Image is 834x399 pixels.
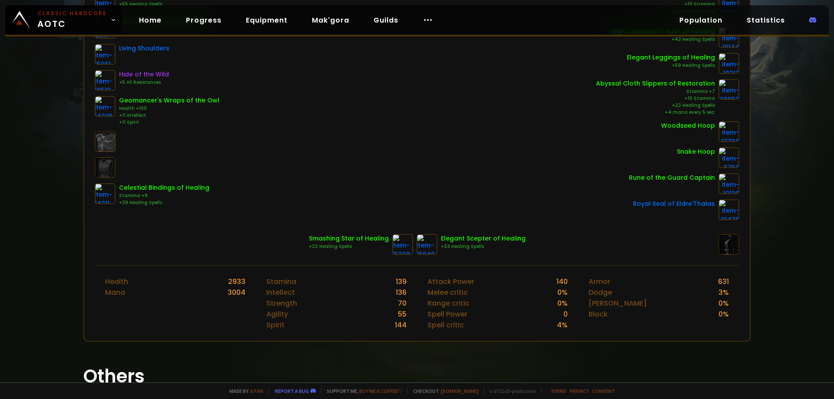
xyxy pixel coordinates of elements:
div: 55 [398,309,407,320]
div: 136 [396,287,407,298]
div: Stamina +7 [596,88,715,95]
div: 3 % [718,287,729,298]
img: item-15061 [95,44,116,65]
div: 139 [396,276,407,287]
div: +22 Healing Spells [309,243,389,250]
a: Progress [179,11,228,29]
div: 70 [398,298,407,309]
a: Home [132,11,169,29]
div: Abyssal Cloth Slippers of Restoration [596,79,715,88]
div: +42 Healing Spells [611,36,715,43]
div: 3004 [228,287,245,298]
img: item-14311 [95,183,116,204]
div: Stamina [266,276,296,287]
div: 2933 [228,276,245,287]
a: Mak'gora [305,11,356,29]
a: Equipment [239,11,295,29]
div: Armor [589,276,610,287]
div: +11 Spirit [119,119,219,126]
img: item-17768 [718,121,739,142]
div: +29 Healing Spells [119,199,209,206]
div: Elegant Leggings of Healing [627,53,715,62]
div: +11 Intellect [119,112,219,119]
div: +5 All Resistances [119,79,169,86]
div: Royal Seal of Eldre'Thalas [633,199,715,208]
h1: Others [83,363,751,390]
div: Woodseed Hoop [661,121,715,130]
div: Geomancer's Wraps of the Owl [119,96,219,105]
img: item-14225 [95,96,116,117]
span: AOTC [37,10,107,30]
img: item-10217 [718,53,739,74]
a: a fan [250,388,263,394]
div: Intellect [266,287,295,298]
a: Population [672,11,729,29]
div: 0 [563,309,568,320]
div: Spirit [266,320,285,330]
div: +59 Healing Spells [627,62,715,69]
div: [PERSON_NAME] [589,298,647,309]
div: Stamina +9 [119,192,209,199]
img: item-18510 [95,70,116,91]
div: Health [105,276,128,287]
img: item-10144 [718,27,739,48]
a: Consent [592,388,615,394]
div: 0 % [557,287,568,298]
div: Elegant Scepter of Healing [441,234,526,243]
div: Celestial Bindings of Healing [119,183,209,192]
small: Classic Hardcore [37,10,107,17]
div: Rune of the Guard Captain [629,173,715,182]
div: Mana [105,287,125,298]
div: Range critic [427,298,470,309]
div: +22 Healing Spells [596,102,715,109]
div: 140 [556,276,568,287]
div: Dodge [589,287,612,298]
div: Snake Hoop [677,147,715,156]
a: Classic HardcoreAOTC [5,5,122,35]
div: Health +100 [119,105,219,112]
img: item-19120 [718,173,739,194]
a: Privacy [570,388,589,394]
img: item-18470 [718,199,739,220]
div: +4 mana every 5 sec. [596,109,715,116]
div: 0 % [718,309,729,320]
img: item-15940 [417,234,437,255]
img: item-6750 [718,147,739,168]
div: Strength [266,298,297,309]
div: 0 % [718,298,729,309]
div: Agility [266,309,288,320]
div: Spell critic [427,320,464,330]
span: Support me, [321,388,402,394]
div: Block [589,309,608,320]
div: Attack Power [427,276,474,287]
img: item-20652 [718,79,739,100]
div: 144 [395,320,407,330]
a: Statistics [740,11,792,29]
div: 631 [718,276,729,287]
div: Melee critic [427,287,468,298]
div: +10 Stamina [584,1,715,8]
span: v. d752d5 - production [484,388,536,394]
div: +55 Healing Spells [119,1,189,8]
div: Spell Power [427,309,467,320]
div: 0 % [557,298,568,309]
span: Checkout [407,388,479,394]
a: Terms [550,388,566,394]
span: Made by [224,388,263,394]
a: Buy me a coffee [359,388,402,394]
div: Hide of the Wild [119,70,169,79]
div: +10 Stamina [596,95,715,102]
div: 4 % [557,320,568,330]
div: Smashing Star of Healing [309,234,389,243]
div: Living Shoulders [119,44,169,53]
a: [DOMAIN_NAME] [441,388,479,394]
a: Report a bug [275,388,309,394]
a: Guilds [367,11,405,29]
img: item-15228 [392,234,413,255]
div: +33 Healing Spells [441,243,526,250]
